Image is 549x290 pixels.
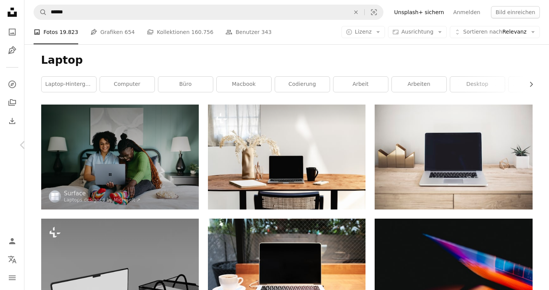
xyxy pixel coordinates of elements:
button: Bild einreichen [491,6,540,18]
span: Lizenz [355,29,372,35]
a: MacBook Pro auf braunem Tisch [375,153,532,160]
h1: Laptop [41,53,533,67]
button: Löschen [348,5,364,19]
img: Eine Frau, die mit einem Laptop auf einem Bett sitzt [41,105,199,209]
a: Entdecken [5,77,20,92]
a: Laptop neben Kaffeetasse [208,264,365,271]
a: Unsplash+ sichern [390,6,449,18]
a: Codierung [275,77,330,92]
button: Sortieren nachRelevanz [450,26,540,38]
span: 343 [261,28,272,36]
a: Arbeiten [392,77,446,92]
a: Grafiken 654 [90,20,135,44]
span: Sortieren nach [463,29,502,35]
a: Arbeit [333,77,388,92]
button: Visuelle Suche [365,5,383,19]
a: Kollektionen [5,95,20,110]
a: Büro [158,77,213,92]
button: Lizenz [341,26,385,38]
img: ein Laptop, der auf einem Holztisch steht [208,105,365,209]
a: Anmelden / Registrieren [5,234,20,249]
span: Ausrichtung [401,29,433,35]
a: Kollektionen 160.756 [147,20,213,44]
span: 160.756 [192,28,214,36]
a: Laptop-Hintergrundbild [42,77,96,92]
a: Weiter [503,108,549,182]
a: Macbook [217,77,271,92]
button: Ausrichtung [388,26,447,38]
a: Laptops designed by Microsoft ↗ [64,197,141,203]
a: Grafiken [5,43,20,58]
button: Sprache [5,252,20,267]
a: Surface [64,190,141,197]
a: Fotos [5,24,20,40]
a: Desktop [450,77,505,92]
a: Benutzer 343 [225,20,271,44]
button: Liste nach rechts verschieben [524,77,533,92]
img: MacBook Pro auf braunem Tisch [375,105,532,209]
button: Menü [5,270,20,285]
a: Anmelden [449,6,485,18]
button: Unsplash suchen [34,5,47,19]
img: Zum Profil von Surface [49,190,61,203]
span: Relevanz [463,28,526,36]
a: Eine Frau, die mit einem Laptop auf einem Bett sitzt [41,153,199,160]
span: 654 [124,28,135,36]
a: Computer [100,77,155,92]
form: Finden Sie Bildmaterial auf der ganzen Webseite [34,5,383,20]
a: ein Laptop, der auf einem Holztisch steht [208,153,365,160]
